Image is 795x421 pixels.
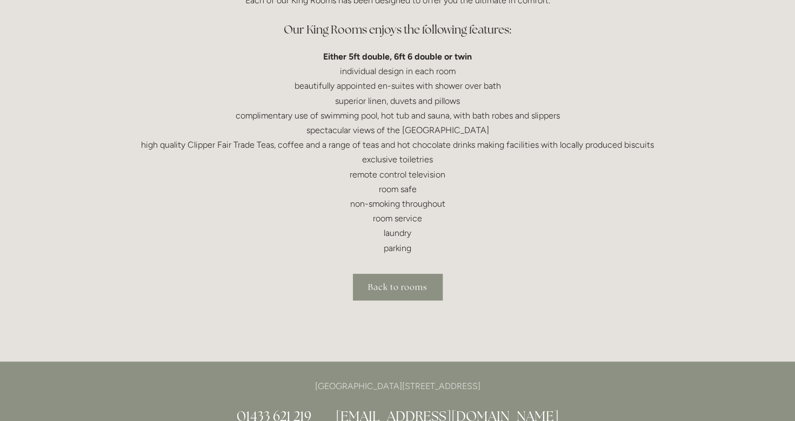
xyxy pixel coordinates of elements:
[323,51,472,62] strong: Either 5ft double, 6ft 6 double or twin
[353,274,443,300] a: Back to rooms
[139,49,656,255] p: individual design in each room beautifully appointed en-suites with shower over bath superior lin...
[139,19,656,41] h3: Our King Rooms enjoys the following features:
[139,379,656,393] p: [GEOGRAPHIC_DATA][STREET_ADDRESS]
